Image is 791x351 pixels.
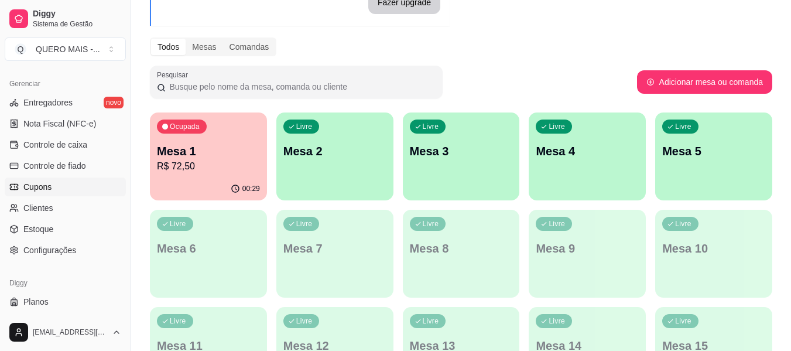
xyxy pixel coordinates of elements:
[529,113,646,200] button: LivreMesa 4
[549,219,565,229] p: Livre
[33,328,107,337] span: [EMAIL_ADDRESS][DOMAIN_NAME]
[150,210,267,298] button: LivreMesa 6
[170,316,186,326] p: Livre
[662,143,765,159] p: Mesa 5
[655,210,772,298] button: LivreMesa 10
[296,219,313,229] p: Livre
[23,202,53,214] span: Clientes
[186,39,222,55] div: Mesas
[296,122,313,131] p: Livre
[662,240,765,257] p: Mesa 10
[283,240,386,257] p: Mesa 7
[170,122,200,131] p: Ocupada
[423,122,439,131] p: Livre
[403,210,520,298] button: LivreMesa 8
[23,181,52,193] span: Cupons
[23,118,96,130] span: Nota Fiscal (NFC-e)
[157,70,192,80] label: Pesquisar
[223,39,276,55] div: Comandas
[5,156,126,175] a: Controle de fiado
[23,97,73,108] span: Entregadores
[151,39,186,55] div: Todos
[5,274,126,292] div: Diggy
[276,113,393,200] button: LivreMesa 2
[423,316,439,326] p: Livre
[675,122,691,131] p: Livre
[549,316,565,326] p: Livre
[675,316,691,326] p: Livre
[5,5,126,33] a: DiggySistema de Gestão
[5,93,126,112] a: Entregadoresnovo
[242,184,260,193] p: 00:29
[15,43,26,55] span: Q
[157,240,260,257] p: Mesa 6
[36,43,100,55] div: QUERO MAIS - ...
[170,219,186,229] p: Livre
[655,113,772,200] button: LivreMesa 5
[5,114,126,133] a: Nota Fiscal (NFC-e)
[23,160,86,172] span: Controle de fiado
[5,135,126,154] a: Controle de caixa
[529,210,646,298] button: LivreMesa 9
[5,292,126,311] a: Planos
[23,223,53,235] span: Estoque
[423,219,439,229] p: Livre
[410,240,513,257] p: Mesa 8
[5,178,126,196] a: Cupons
[23,296,49,308] span: Planos
[23,139,87,151] span: Controle de caixa
[536,143,639,159] p: Mesa 4
[283,143,386,159] p: Mesa 2
[637,70,772,94] button: Adicionar mesa ou comanda
[23,244,76,256] span: Configurações
[5,220,126,238] a: Estoque
[403,113,520,200] button: LivreMesa 3
[150,113,267,200] button: OcupadaMesa 1R$ 72,5000:29
[157,143,260,159] p: Mesa 1
[536,240,639,257] p: Mesa 9
[5,74,126,93] div: Gerenciar
[410,143,513,159] p: Mesa 3
[166,81,436,93] input: Pesquisar
[33,9,121,19] span: Diggy
[675,219,691,229] p: Livre
[276,210,393,298] button: LivreMesa 7
[5,318,126,346] button: [EMAIL_ADDRESS][DOMAIN_NAME]
[296,316,313,326] p: Livre
[549,122,565,131] p: Livre
[5,38,126,61] button: Select a team
[5,241,126,260] a: Configurações
[5,199,126,217] a: Clientes
[157,159,260,173] p: R$ 72,50
[33,19,121,29] span: Sistema de Gestão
